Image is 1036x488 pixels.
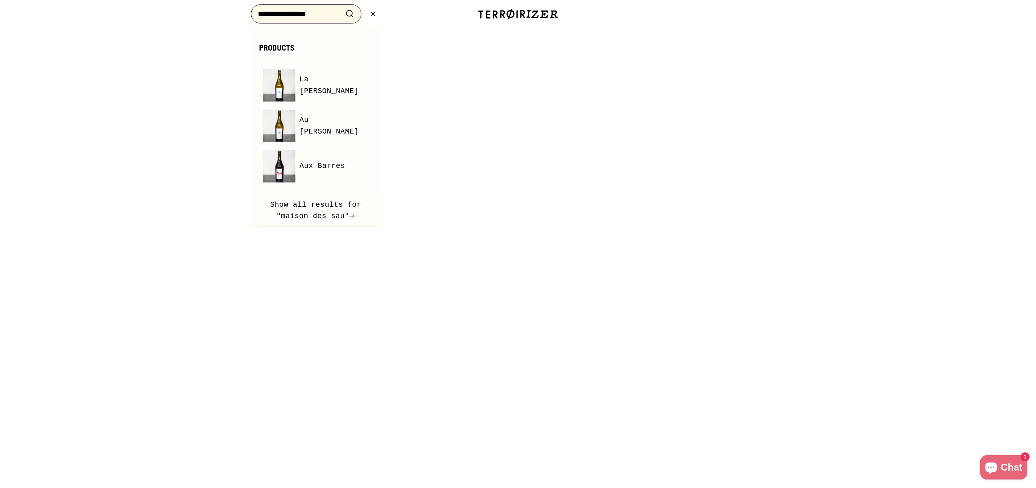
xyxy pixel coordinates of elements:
[299,114,368,138] span: Au [PERSON_NAME]
[299,160,345,172] span: Aux Barres
[263,69,295,102] img: La Madeleine
[263,69,368,102] a: La Madeleine La [PERSON_NAME]
[251,195,380,227] button: Show all results for "maison des sau"
[259,44,372,57] h3: Products
[299,74,368,97] span: La [PERSON_NAME]
[263,110,368,142] a: Au Poirier Au [PERSON_NAME]
[263,150,295,182] img: Aux Barres
[978,455,1030,482] inbox-online-store-chat: Shopify online store chat
[263,150,368,182] a: Aux Barres Aux Barres
[263,110,295,142] img: Au Poirier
